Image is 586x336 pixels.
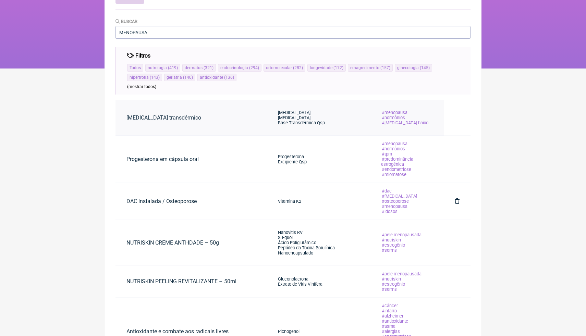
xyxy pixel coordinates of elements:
span: ( 157 ) [379,65,390,70]
span: endometriose [381,167,412,172]
label: Buscar [115,19,137,24]
span: ginecologia [397,65,419,70]
span: emagrecimento [350,65,379,70]
span: idosos [381,209,398,214]
a: menopausa hormônios [MEDICAL_DATA] baixo [370,104,440,131]
span: [MEDICAL_DATA] [278,110,310,115]
span: infarto [381,308,397,313]
a: pele menopausada nutriskin estrogênio serms [370,266,433,297]
span: asma [381,324,396,329]
span: endocrinologia [220,65,248,70]
a: Vitamina K2 [267,189,312,214]
span: ( 419 ) [167,65,178,70]
span: predominância estrogênica [381,157,413,167]
span: estrogênio [381,242,405,248]
span: hormônios [381,146,405,151]
a: geriatria(140) [167,75,193,80]
a: antioxidante(136) [200,75,234,80]
a: [MEDICAL_DATA] transdérmico [115,109,212,126]
span: pele menopausada [381,271,422,276]
span: nutriskin [381,237,401,242]
a: menopausa hormônios tpm predominância estrogênica endometriose miomatose [370,136,444,183]
span: ( 143 ) [149,75,160,80]
span: ( 294 ) [248,65,259,70]
span: serms [381,287,397,292]
a: Gluconolactona Extrato de Vitis Vinífera [267,266,333,297]
span: Nanovitis RV [278,230,303,235]
span: [MEDICAL_DATA] [381,194,417,199]
span: serms [381,248,397,253]
span: ( 321 ) [203,65,213,70]
span: hipertrofia [130,75,149,80]
a: [MEDICAL_DATA] [MEDICAL_DATA] Base Transdérmica Qsp [267,100,336,135]
span: [MEDICAL_DATA] [278,115,310,120]
span: Base Transdérmica Qsp [278,120,325,125]
span: hormônios [381,115,405,120]
span: Extrato de Vitis Vinífera [278,282,322,287]
span: [MEDICAL_DATA] baixo [381,120,429,125]
span: estrogênio [381,282,405,287]
span: Picnogenol [278,329,300,334]
span: menopausa [381,204,408,209]
span: câncer [381,303,398,308]
span: ( 282 ) [292,65,303,70]
a: longevidade(172) [310,65,343,70]
span: pele menopausada [381,232,422,237]
span: nutrologia [148,65,167,70]
a: dac [MEDICAL_DATA] osteoporose menopausa idosos [370,183,428,220]
a: endocrinologia(294) [220,65,259,70]
a: DAC instalada / Osteoporose [115,192,208,210]
a: emagrecimento(157) [350,65,390,70]
a: pele menopausada nutriskin estrogênio serms [370,227,433,258]
a: Progesterona em cápsula oral [115,150,210,168]
span: ( 136 ) [223,75,234,80]
a: ortomolecular(282) [266,65,303,70]
span: Progesterona [278,154,304,159]
span: ( 172 ) [332,65,343,70]
a: hipertrofia(143) [130,75,160,80]
span: geriatria [167,75,182,80]
a: NUTRISKIN CREME ANTI-IDADE – 50g [115,234,230,251]
span: longevidade [310,65,332,70]
span: dac [381,188,392,194]
span: antioxidante [381,319,408,324]
span: alergias [381,329,400,334]
a: Nanovitis RV S-Equol Ácido Poliglutâmico Peptídeo da Toxina Botulínica Nanoencapsulado [267,220,370,265]
span: menopausa [381,110,408,115]
span: ( 140 ) [182,75,193,80]
span: Vitamina K2 [278,199,301,204]
span: osteoporose [381,199,409,204]
input: emagrecimento, ansiedade [115,26,471,39]
span: tpm [381,151,392,157]
a: nutrologia(419) [148,65,178,70]
a: Progesterona Excipiente Qsp [267,144,318,174]
span: Peptídeo da Toxina Botulínica Nanoencapsulado [278,245,335,256]
span: nutriskin [381,276,401,282]
span: Gluconolactona [278,276,308,282]
span: menopausa [381,141,408,146]
span: ortomolecular [266,65,292,70]
a: dermatus(321) [185,65,213,70]
span: alzheimer [381,313,404,319]
span: Ácido Poliglutâmico [278,240,316,245]
a: ginecologia(145) [397,65,430,70]
a: NUTRISKIN PEELING REVITALIZANTE – 50ml [115,273,247,290]
a: Todos [130,65,141,70]
span: miomatose [381,172,407,177]
span: dermatus [185,65,203,70]
span: (mostrar todos) [127,84,156,89]
span: S-Equol [278,235,293,240]
span: Excipiente Qsp [278,159,307,164]
span: antioxidante [200,75,223,80]
h4: Filtros [127,52,150,59]
span: ( 145 ) [419,65,430,70]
